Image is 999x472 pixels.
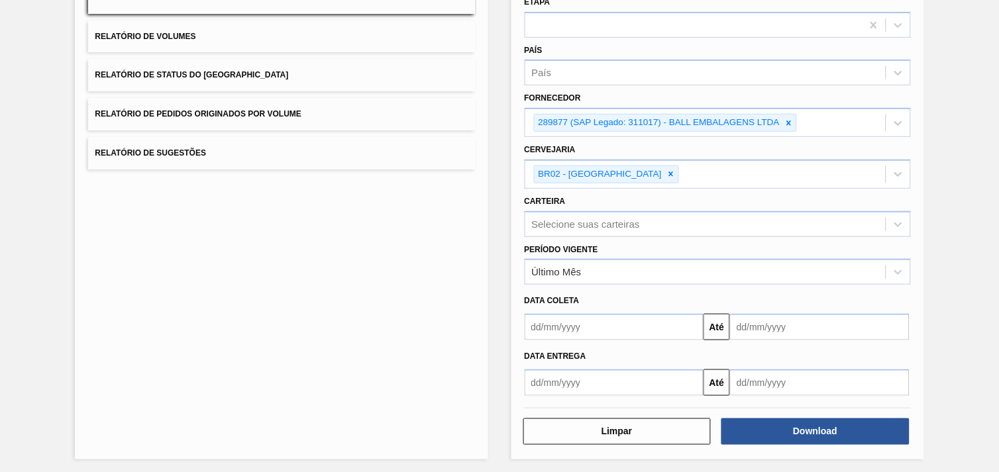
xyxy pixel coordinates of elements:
[535,115,782,131] div: 289877 (SAP Legado: 311017) - BALL EMBALAGENS LTDA
[88,21,474,53] button: Relatório de Volumes
[95,109,301,118] span: Relatório de Pedidos Originados por Volume
[525,197,566,206] label: Carteira
[95,70,288,79] span: Relatório de Status do [GEOGRAPHIC_DATA]
[704,369,730,396] button: Até
[95,148,206,158] span: Relatório de Sugestões
[525,352,586,361] span: Data Entrega
[730,369,910,396] input: dd/mm/yyyy
[88,137,474,169] button: Relatório de Sugestões
[525,46,543,55] label: País
[95,32,195,41] span: Relatório de Volumes
[523,418,711,445] button: Limpar
[525,369,704,396] input: dd/mm/yyyy
[525,93,581,103] label: Fornecedor
[532,267,582,278] div: Último Mês
[704,314,730,340] button: Até
[535,166,664,183] div: BR02 - [GEOGRAPHIC_DATA]
[721,418,910,445] button: Download
[525,245,598,254] label: Período Vigente
[88,98,474,130] button: Relatório de Pedidos Originados por Volume
[730,314,910,340] input: dd/mm/yyyy
[525,145,576,154] label: Cervejaria
[532,218,640,230] div: Selecione suas carteiras
[525,314,704,340] input: dd/mm/yyyy
[88,59,474,91] button: Relatório de Status do [GEOGRAPHIC_DATA]
[532,68,552,79] div: País
[525,296,580,305] span: Data coleta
